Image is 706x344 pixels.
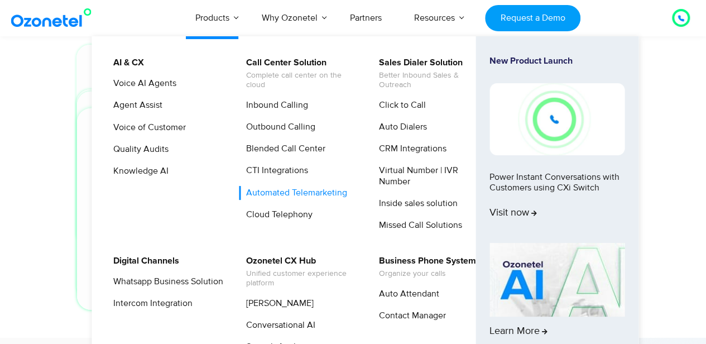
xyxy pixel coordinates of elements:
a: Missed Call Solutions [372,218,464,232]
a: Cloud Telephony [239,208,314,222]
span: Organize your calls [379,269,476,279]
a: Request a Demo [485,5,580,31]
span: Learn More [489,326,547,338]
a: Voice AI Agents [106,77,178,90]
a: Inside sales solution [372,197,459,211]
a: Virtual Number | IVR Number [372,164,491,188]
a: Blended Call Center [239,142,327,156]
a: CTI Integrations [239,164,310,178]
span: Unified customer experience platform [246,269,356,288]
a: Automated Telemarketing [239,186,349,200]
a: Voice of Customer [106,121,188,135]
a: Conversational AI [239,318,317,332]
a: Call Center SolutionComplete call center on the cloud [239,56,358,92]
a: Auto Attendant [372,287,441,301]
a: Digital Channels [106,254,181,268]
a: Inbound Calling [239,98,310,112]
img: AI [489,243,625,317]
a: Whatsapp Business Solution [106,275,225,289]
a: Contact Manager [372,309,448,323]
img: New-Project-17.png [489,83,625,155]
a: CRM Integrations [372,142,448,156]
a: Quality Audits [106,142,170,156]
a: Business Phone SystemOrganize your calls [372,254,478,280]
span: Better Inbound Sales & Outreach [379,71,489,90]
a: Intercom Integration [106,297,194,310]
span: Visit now [489,207,537,219]
a: Sales Dialer SolutionBetter Inbound Sales & Outreach [372,56,491,92]
a: Knowledge AI [106,164,170,178]
a: Agent Assist [106,98,164,112]
a: Auto Dialers [372,120,429,134]
a: AI & CX [106,56,146,70]
a: Click to Call [372,98,428,112]
a: New Product LaunchPower Instant Conversations with Customers using CXi SwitchVisit now [489,56,625,238]
span: Complete call center on the cloud [246,71,356,90]
a: Ozonetel CX HubUnified customer experience platform [239,254,358,290]
a: [PERSON_NAME] [239,297,315,310]
a: Outbound Calling [239,120,317,134]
